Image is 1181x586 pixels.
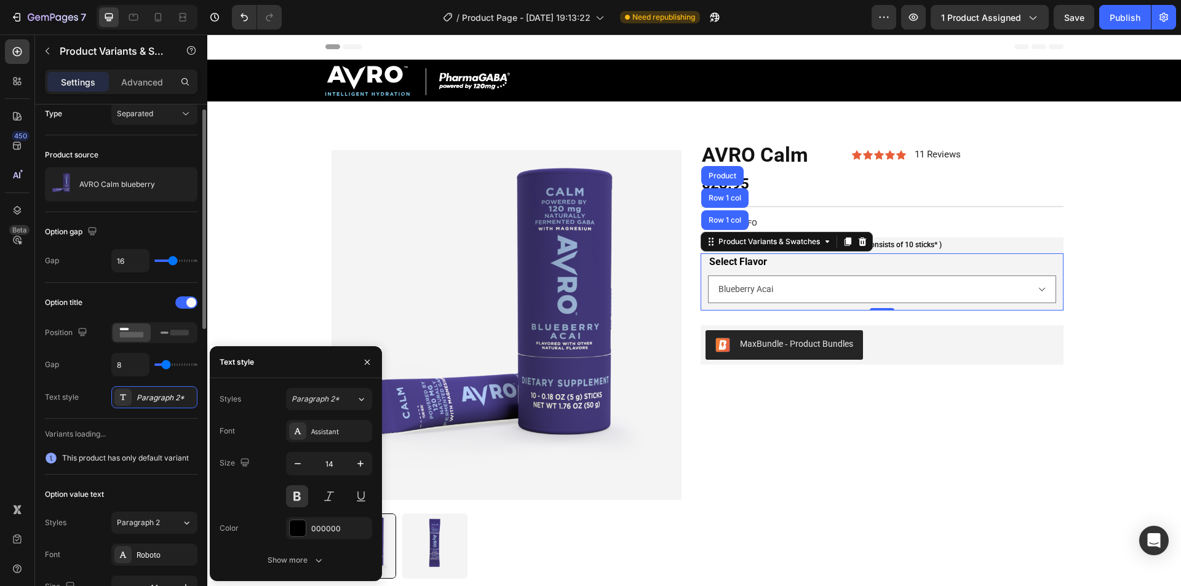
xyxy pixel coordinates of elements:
span: Paragraph 2 [117,517,160,528]
p: SELECT FLAVOUR ( Please note that a single tube consists of 10 sticks* ) [495,204,855,218]
div: Variants loading... [45,429,197,440]
button: MaxBundle ‑ Product Bundles [498,296,656,325]
button: Separated [111,103,197,125]
button: 1 product assigned [931,5,1049,30]
button: Publish [1099,5,1151,30]
span: This product has only default variant [62,452,189,464]
span: Need republishing [632,12,695,23]
img: AVRO Calm - avrolife [195,479,260,544]
div: Undo/Redo [232,5,282,30]
p: Settings [61,76,95,89]
div: Open Intercom Messenger [1139,526,1169,555]
div: Color [220,523,239,534]
h2: AVRO Calm [493,106,645,135]
iframe: To enrich screen reader interactions, please activate Accessibility in Grammarly extension settings [207,34,1181,586]
span: Product Page - [DATE] 19:13:22 [462,11,590,24]
span: 11 Reviews [707,114,754,125]
img: CIbNuMK9p4ADEAE=.png [508,303,523,318]
span: 1 product assigned [941,11,1021,24]
div: Option gap [45,224,100,240]
div: Assistant [311,426,369,437]
a: 11 Reviews [707,116,754,125]
div: Styles [220,394,241,405]
button: Show more [220,549,372,571]
button: Paragraph 2 [111,512,197,534]
button: Paragraph 2* [286,388,372,410]
div: Type [45,108,62,119]
div: Paragraph 2* [137,392,194,403]
legend: Select Flavor [501,219,561,236]
div: Option value text [45,489,104,500]
p: 7 [81,10,86,25]
div: Gap [45,359,59,370]
p: AVRO Calm blueberry [79,180,155,189]
div: MaxBundle ‑ Product Bundles [533,303,646,316]
img: AVRO Life Clam Tube - Blueberry Acai [124,116,475,466]
div: Publish [1110,11,1140,24]
div: Styles [45,517,66,528]
div: 450 [12,131,30,141]
button: 7 [5,5,92,30]
span: / [456,11,459,24]
p: Product Variants & Swatches [60,44,164,58]
p: Advanced [121,76,163,89]
div: Row 1 col [499,160,536,167]
input: Auto [112,354,149,376]
div: Text style [220,357,254,368]
input: Auto [112,250,149,272]
div: $23.95 [493,135,856,164]
div: Show more [268,554,325,566]
div: Roboto [137,550,194,561]
p: PRODUCT INFO [495,181,855,196]
div: Option title [45,297,82,308]
div: Font [220,426,235,437]
button: Save [1054,5,1094,30]
div: Text style [45,392,79,403]
span: Paragraph 2* [292,394,340,405]
div: Beta [9,225,30,235]
div: Product Variants & Swatches [509,202,615,213]
div: Font [45,549,60,560]
div: Position [45,325,90,341]
span: Save [1064,12,1084,23]
div: Product [499,138,531,145]
div: 000000 [311,523,369,534]
span: Separated [117,109,153,118]
span: Custom code [806,39,856,53]
div: Row 1 col [499,182,536,189]
div: Gap [45,255,59,266]
img: product feature img [50,172,74,197]
div: Product source [45,149,98,160]
div: Size [220,455,252,472]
